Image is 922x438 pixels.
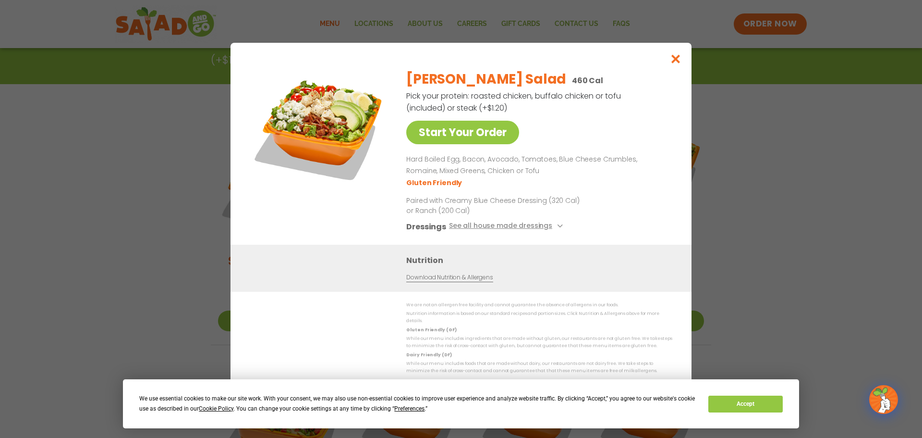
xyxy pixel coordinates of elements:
p: 460 Cal [572,75,603,87]
p: Pick your protein: roasted chicken, buffalo chicken or tofu (included) or steak (+$1.20) [406,90,622,114]
li: Gluten Friendly [406,177,463,188]
button: Accept [708,396,782,413]
div: We use essential cookies to make our site work. With your consent, we may also use non-essential ... [139,394,697,414]
strong: Gluten Friendly (GF) [406,326,456,332]
p: We are not an allergen free facility and cannot guarantee the absence of allergens in our foods. [406,301,672,309]
button: See all house made dressings [449,220,566,232]
p: While our menu includes ingredients that are made without gluten, our restaurants are not gluten ... [406,335,672,350]
h3: Nutrition [406,254,677,266]
button: Close modal [660,43,691,75]
img: wpChatIcon [870,386,897,413]
p: While our menu includes foods that are made without dairy, our restaurants are not dairy free. We... [406,360,672,375]
a: Start Your Order [406,121,519,144]
p: Nutrition information is based on our standard recipes and portion sizes. Click Nutrition & Aller... [406,310,672,325]
div: Cookie Consent Prompt [123,379,799,428]
h3: Dressings [406,220,446,232]
span: Cookie Policy [199,405,233,412]
a: Download Nutrition & Allergens [406,273,493,282]
h2: [PERSON_NAME] Salad [406,69,566,89]
p: Paired with Creamy Blue Cheese Dressing (320 Cal) or Ranch (200 Cal) [406,195,584,215]
img: Featured product photo for Cobb Salad [252,62,387,197]
p: Hard Boiled Egg, Bacon, Avocado, Tomatoes, Blue Cheese Crumbles, Romaine, Mixed Greens, Chicken o... [406,154,668,177]
span: Preferences [394,405,425,412]
strong: Dairy Friendly (DF) [406,351,451,357]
